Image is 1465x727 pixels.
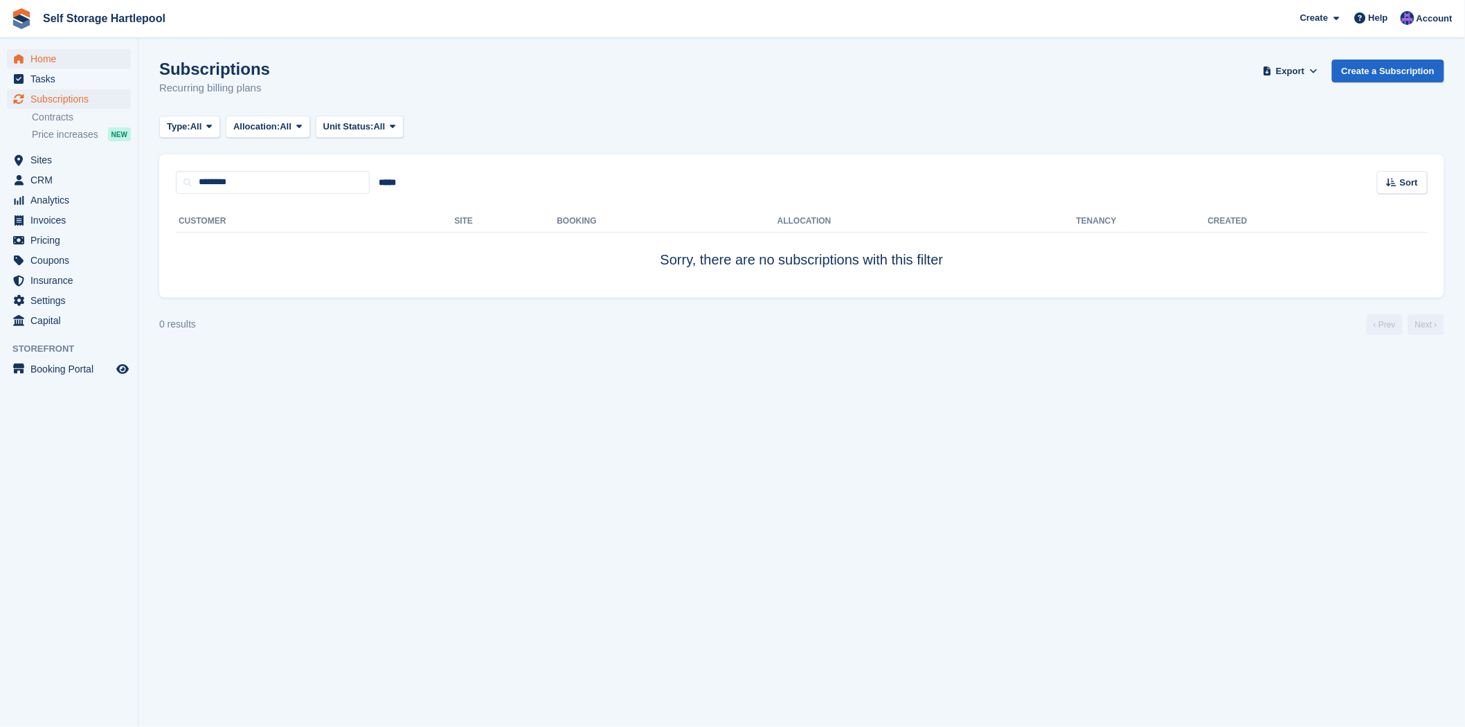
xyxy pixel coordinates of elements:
span: Help [1369,11,1388,25]
a: menu [7,69,131,89]
button: Type: All [159,116,220,138]
span: CRM [30,170,114,190]
a: menu [7,359,131,379]
a: Create a Subscription [1332,60,1444,82]
span: Analytics [30,190,114,210]
span: Export [1276,64,1304,78]
a: menu [7,271,131,290]
span: Subscriptions [30,89,114,109]
span: All [190,120,202,134]
span: Booking Portal [30,359,114,379]
a: Self Storage Hartlepool [37,7,171,30]
div: NEW [108,127,131,141]
a: menu [7,311,131,330]
span: Invoices [30,210,114,230]
th: Site [454,210,557,233]
button: Unit Status: All [316,116,404,138]
p: Recurring billing plans [159,80,270,96]
th: Customer [176,210,454,233]
span: Capital [30,311,114,330]
img: stora-icon-8386f47178a22dfd0bd8f6a31ec36ba5ce8667c1dd55bd0f319d3a0aa187defe.svg [11,8,32,29]
a: menu [7,150,131,170]
th: Allocation [778,210,1077,233]
span: Storefront [12,342,138,356]
span: Tasks [30,69,114,89]
span: All [280,120,291,134]
a: menu [7,231,131,250]
h1: Subscriptions [159,60,270,78]
a: menu [7,210,131,230]
img: Sean Wood [1401,11,1414,25]
span: Sites [30,150,114,170]
nav: Page [1364,314,1447,335]
span: Allocation: [233,120,280,134]
span: All [374,120,386,134]
a: menu [7,89,131,109]
button: Allocation: All [226,116,310,138]
a: Contracts [32,111,131,124]
a: Price increases NEW [32,127,131,142]
div: 0 results [159,317,196,332]
th: Created [1208,210,1428,233]
th: Booking [557,210,777,233]
span: Sorry, there are no subscriptions with this filter [660,252,944,267]
span: Create [1300,11,1328,25]
a: Next [1408,314,1444,335]
span: Insurance [30,271,114,290]
a: menu [7,251,131,270]
span: Pricing [30,231,114,250]
a: Preview store [114,361,131,377]
th: Tenancy [1077,210,1125,233]
a: menu [7,49,131,69]
span: Coupons [30,251,114,270]
span: Home [30,49,114,69]
span: Unit Status: [323,120,374,134]
span: Settings [30,291,114,310]
a: menu [7,170,131,190]
a: menu [7,190,131,210]
span: Account [1417,12,1453,26]
span: Type: [167,120,190,134]
span: Sort [1400,176,1418,190]
a: Previous [1367,314,1403,335]
span: Price increases [32,128,98,141]
a: menu [7,291,131,310]
button: Export [1260,60,1321,82]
